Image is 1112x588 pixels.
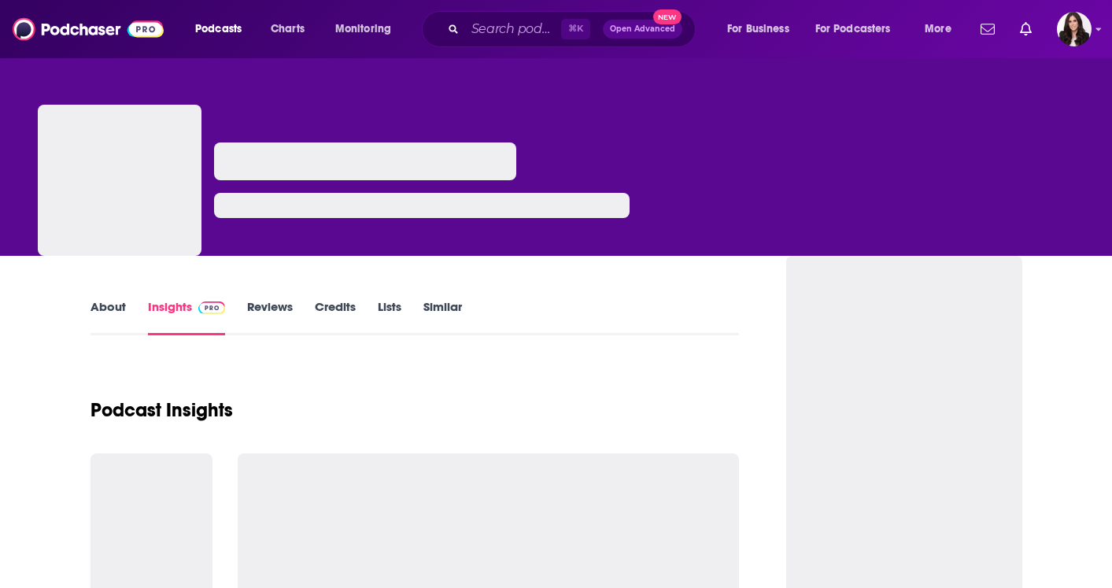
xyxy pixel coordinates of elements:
a: Charts [260,17,314,42]
button: Open AdvancedNew [603,20,682,39]
div: Search podcasts, credits, & more... [437,11,711,47]
input: Search podcasts, credits, & more... [465,17,561,42]
a: Reviews [247,299,293,335]
img: User Profile [1057,12,1092,46]
span: More [925,18,951,40]
a: About [91,299,126,335]
a: Credits [315,299,356,335]
span: New [653,9,682,24]
a: Lists [378,299,401,335]
span: For Podcasters [815,18,891,40]
h1: Podcast Insights [91,398,233,422]
button: Show profile menu [1057,12,1092,46]
a: Show notifications dropdown [974,16,1001,43]
img: Podchaser - Follow, Share and Rate Podcasts [13,14,164,44]
span: Open Advanced [610,25,675,33]
span: Charts [271,18,305,40]
button: open menu [914,17,971,42]
a: Similar [423,299,462,335]
img: Podchaser Pro [198,301,226,314]
button: open menu [324,17,412,42]
span: ⌘ K [561,19,590,39]
span: Podcasts [195,18,242,40]
a: Show notifications dropdown [1014,16,1038,43]
span: Logged in as RebeccaShapiro [1057,12,1092,46]
button: open menu [805,17,914,42]
span: Monitoring [335,18,391,40]
button: open menu [184,17,262,42]
a: InsightsPodchaser Pro [148,299,226,335]
button: open menu [716,17,809,42]
span: For Business [727,18,789,40]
